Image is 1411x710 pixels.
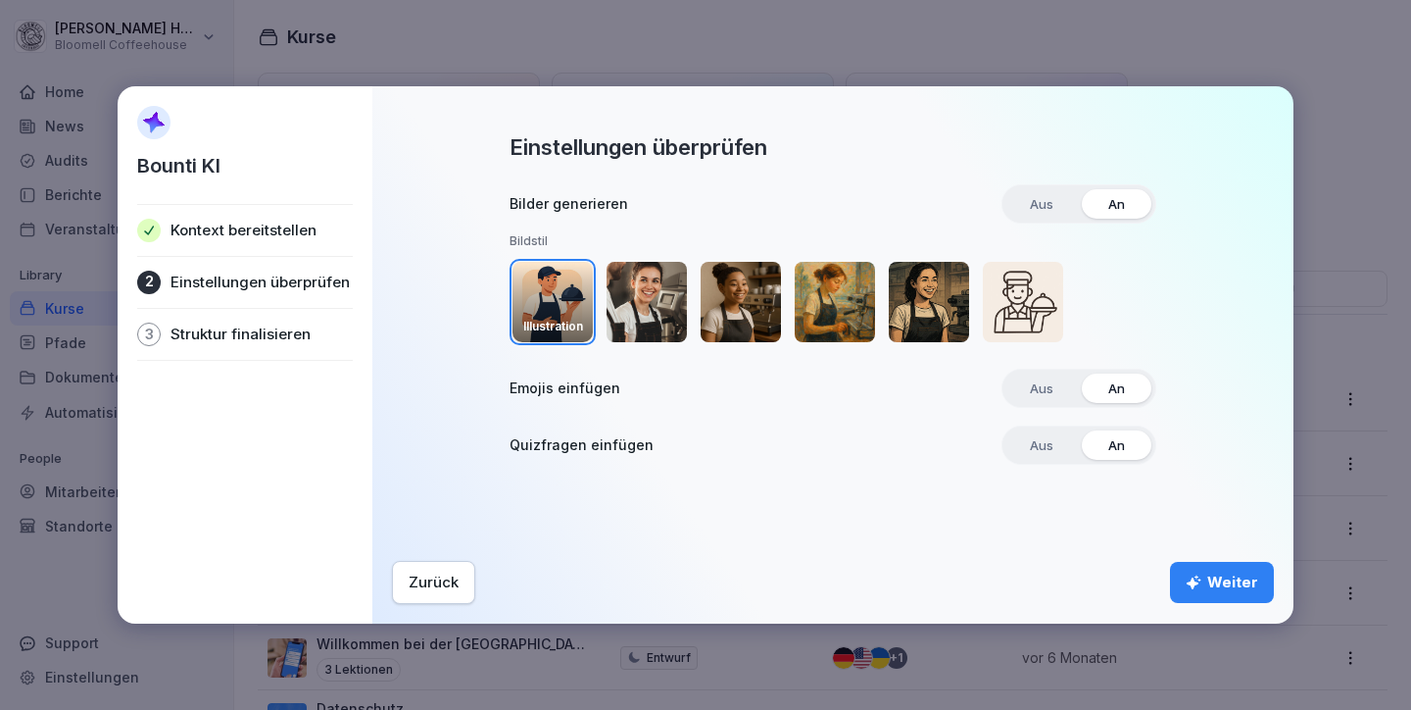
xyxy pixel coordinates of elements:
h3: Emojis einfügen [510,379,620,398]
h3: Quizfragen einfügen [510,435,654,455]
button: Weiter [1170,562,1274,603]
span: Aus [1016,374,1067,403]
span: An [1095,189,1139,219]
h5: Bildstil [510,233,1156,249]
p: Kontext bereitstellen [170,221,316,240]
span: An [1095,374,1139,403]
img: comic [889,262,969,342]
h3: Bilder generieren [510,194,628,214]
img: Oil painting style [795,262,875,342]
div: 3 [137,323,161,346]
img: 3D style [701,262,781,342]
img: Simple outline style [983,262,1063,342]
p: Einstellungen überprüfen [170,273,350,292]
p: Struktur finalisieren [170,325,311,344]
img: Illustration style [512,262,593,342]
img: AI Sparkle [137,106,170,139]
div: Zurück [409,572,459,593]
img: Realistic style [607,262,687,342]
div: 2 [137,271,161,294]
div: Weiter [1186,572,1258,593]
p: Bounti KI [137,151,220,180]
span: Aus [1016,189,1067,219]
h2: Einstellungen überprüfen [510,133,767,161]
span: An [1095,431,1139,460]
button: Zurück [392,561,475,604]
span: Aus [1016,431,1067,460]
